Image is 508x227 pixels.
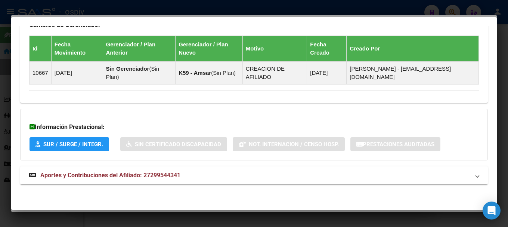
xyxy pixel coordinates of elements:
[347,61,479,84] td: [PERSON_NAME] - [EMAIL_ADDRESS][DOMAIN_NAME]
[30,137,109,151] button: SUR / SURGE / INTEGR.
[51,36,103,61] th: Fecha Movimiento
[103,61,176,84] td: ( )
[233,137,345,151] button: Not. Internacion / Censo Hosp.
[242,61,307,84] td: CREACION DE AFILIADO
[176,61,243,84] td: ( )
[106,65,149,72] strong: Sin Gerenciador
[40,172,180,179] span: Aportes y Contribuciones del Afiliado: 27299544341
[20,166,488,184] mat-expansion-panel-header: Aportes y Contribuciones del Afiliado: 27299544341
[307,61,347,84] td: [DATE]
[242,36,307,61] th: Motivo
[363,141,434,148] span: Prestaciones Auditadas
[179,70,211,76] strong: K59 - Amsar
[120,137,227,151] button: Sin Certificado Discapacidad
[213,70,234,76] span: Sin Plan
[30,123,478,132] h3: Información Prestacional:
[106,65,159,80] span: Sin Plan
[43,141,103,148] span: SUR / SURGE / INTEGR.
[249,141,339,148] span: Not. Internacion / Censo Hosp.
[350,137,440,151] button: Prestaciones Auditadas
[483,202,501,220] div: Open Intercom Messenger
[30,36,52,61] th: Id
[30,61,52,84] td: 10667
[103,36,176,61] th: Gerenciador / Plan Anterior
[307,36,347,61] th: Fecha Creado
[176,36,243,61] th: Gerenciador / Plan Nuevo
[135,141,221,148] span: Sin Certificado Discapacidad
[51,61,103,84] td: [DATE]
[347,36,479,61] th: Creado Por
